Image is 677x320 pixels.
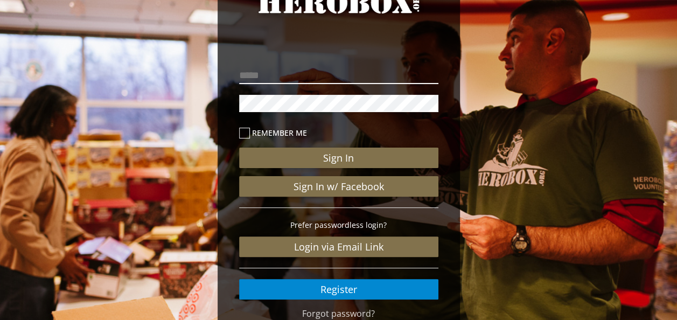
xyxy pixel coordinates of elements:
a: Sign In w/ Facebook [239,176,438,197]
a: Register [239,279,438,300]
label: Remember me [239,127,438,139]
a: Forgot password? [302,308,375,319]
button: Sign In [239,148,438,168]
p: Prefer passwordless login? [239,219,438,231]
a: Login via Email Link [239,236,438,257]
